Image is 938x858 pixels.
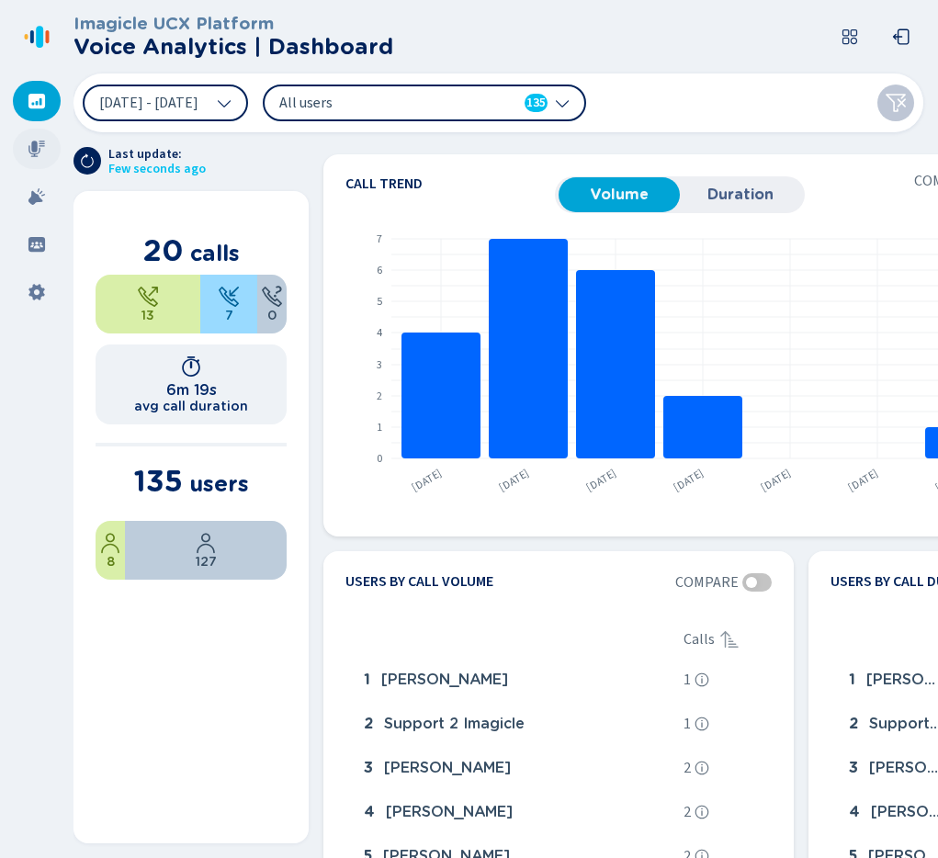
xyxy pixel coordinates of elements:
[13,129,61,169] div: Recordings
[13,272,61,312] div: Settings
[377,231,382,247] text: 7
[684,672,691,688] span: 1
[107,554,115,569] span: 8
[134,463,183,499] span: 135
[849,760,858,776] span: 3
[377,420,382,435] text: 1
[409,466,445,495] text: [DATE]
[137,286,159,308] svg: telephone-outbound
[356,750,676,786] div: Ahmad Alkhalili
[377,451,382,467] text: 0
[196,554,217,569] span: 127
[364,804,375,820] span: 4
[345,176,555,191] h4: Call trend
[189,470,249,497] span: users
[675,574,739,591] span: Compare
[849,716,858,732] span: 2
[684,716,691,732] span: 1
[200,275,257,333] div: 35%
[195,532,217,554] svg: user-profile
[28,92,46,110] svg: dashboard-filled
[680,177,801,212] button: Duration
[695,717,709,731] svg: info-circle
[13,81,61,121] div: Dashboard
[13,224,61,265] div: Groups
[695,805,709,819] svg: info-circle
[718,628,740,650] div: Sorted ascending, click to sort descending
[684,760,691,776] span: 2
[377,294,382,310] text: 5
[377,389,382,404] text: 2
[364,760,373,776] span: 3
[143,232,184,268] span: 20
[99,532,121,554] svg: user-profile
[496,466,532,495] text: [DATE]
[695,761,709,775] svg: info-circle
[356,661,676,698] div: Riccardo Rolfo
[695,672,709,687] svg: info-circle
[892,28,910,46] svg: box-arrow-left
[364,716,373,732] span: 2
[166,381,217,399] h1: 6m 19s
[83,85,248,121] button: [DATE] - [DATE]
[261,286,283,308] svg: unknown-call
[885,92,907,114] svg: funnel-disabled
[28,140,46,158] svg: mic-fill
[583,466,619,495] text: [DATE]
[96,521,125,580] div: 5.93%
[559,177,680,212] button: Volume
[384,716,525,732] span: Support 2 Imagicle
[134,399,248,413] h2: avg call duration
[96,275,200,333] div: 65%
[257,275,287,333] div: 0%
[568,186,671,203] span: Volume
[356,706,676,742] div: Support 2 Imagicle
[73,14,393,34] h3: Imagicle UCX Platform
[217,96,232,110] svg: chevron-down
[345,573,493,592] h4: Users by call volume
[845,466,881,495] text: [DATE]
[526,94,546,112] span: 135
[555,96,570,110] svg: chevron-down
[180,356,202,378] svg: timer
[758,466,794,495] text: [DATE]
[279,93,491,113] span: All users
[377,263,382,278] text: 6
[190,240,240,266] span: calls
[377,357,382,373] text: 3
[225,308,233,322] span: 7
[377,325,382,341] text: 4
[28,187,46,206] svg: alarm-filled
[386,804,513,820] span: [PERSON_NAME]
[381,672,508,688] span: [PERSON_NAME]
[108,162,206,176] span: Few seconds ago
[267,308,277,322] span: 0
[108,147,206,162] span: Last update:
[13,176,61,217] div: Alarms
[356,794,676,830] div: Andrea Sonnino
[73,34,393,60] h2: Voice Analytics | Dashboard
[218,286,240,308] svg: telephone-inbound
[125,521,287,580] div: 94.07%
[141,308,154,322] span: 13
[849,672,855,688] span: 1
[671,466,706,495] text: [DATE]
[877,85,914,121] button: Clear filters
[364,672,370,688] span: 1
[384,760,511,776] span: [PERSON_NAME]
[689,186,792,203] span: Duration
[28,235,46,254] svg: groups-filled
[684,804,691,820] span: 2
[849,804,860,820] span: 4
[99,96,198,110] span: [DATE] - [DATE]
[684,628,772,650] div: Calls
[684,631,715,648] span: Calls
[718,628,740,650] svg: sortAscending
[80,153,95,168] svg: arrow-clockwise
